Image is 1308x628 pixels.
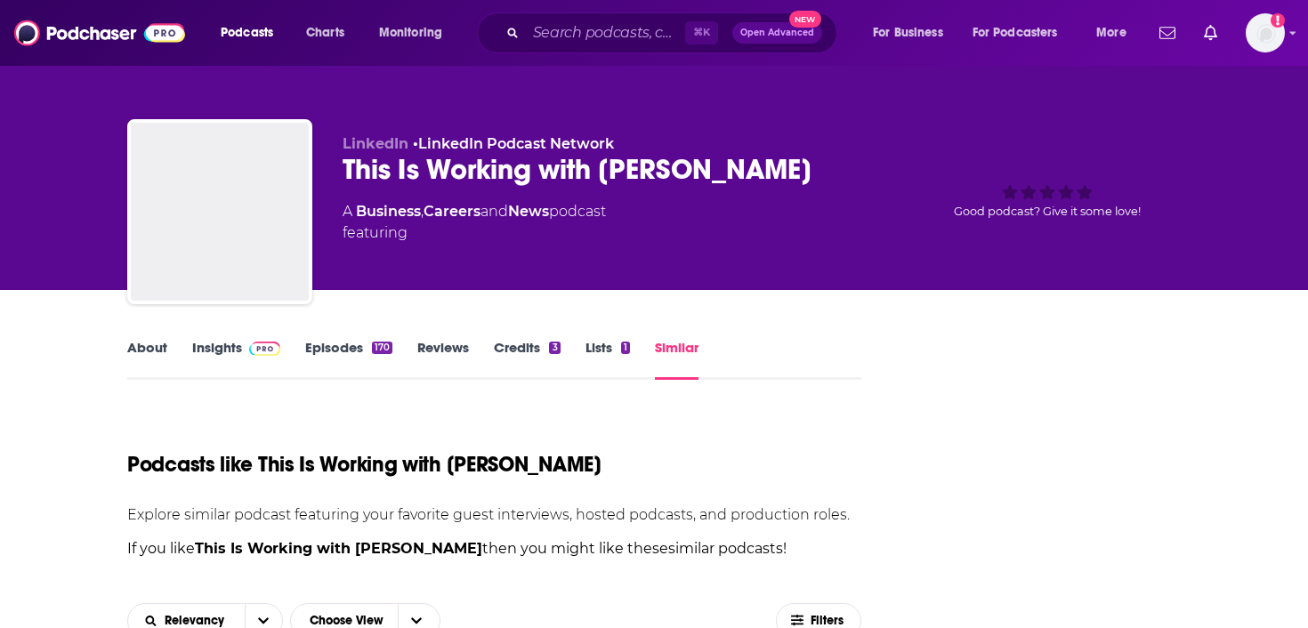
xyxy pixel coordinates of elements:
[1152,18,1183,48] a: Show notifications dropdown
[343,222,606,244] span: featuring
[372,342,392,354] div: 170
[860,19,965,47] button: open menu
[343,201,606,244] div: A podcast
[413,135,614,152] span: •
[165,615,230,627] span: Relevancy
[480,203,508,220] span: and
[655,339,698,380] a: Similar
[1246,13,1285,52] button: Show profile menu
[1197,18,1224,48] a: Show notifications dropdown
[732,22,822,44] button: Open AdvancedNew
[343,135,408,152] span: LinkedIn
[128,615,245,627] button: open menu
[356,203,421,220] a: Business
[424,203,480,220] a: Careers
[1096,20,1126,45] span: More
[740,28,814,37] span: Open Advanced
[367,19,465,47] button: open menu
[1271,13,1285,28] svg: Add a profile image
[192,339,280,380] a: InsightsPodchaser Pro
[685,21,718,44] span: ⌘ K
[306,20,344,45] span: Charts
[127,339,167,380] a: About
[494,12,854,53] div: Search podcasts, credits, & more...
[195,540,482,557] strong: This Is Working with [PERSON_NAME]
[973,20,1058,45] span: For Podcasters
[1246,13,1285,52] img: User Profile
[379,20,442,45] span: Monitoring
[789,11,821,28] span: New
[1246,13,1285,52] span: Logged in as rlobelson
[494,339,560,380] a: Credits3
[417,339,469,380] a: Reviews
[127,537,861,560] p: If you like then you might like these similar podcasts !
[549,342,560,354] div: 3
[585,339,630,380] a: Lists1
[221,20,273,45] span: Podcasts
[954,205,1141,218] span: Good podcast? Give it some love!
[305,339,392,380] a: Episodes170
[961,19,1084,47] button: open menu
[873,20,943,45] span: For Business
[14,16,185,50] img: Podchaser - Follow, Share and Rate Podcasts
[127,506,861,523] p: Explore similar podcast featuring your favorite guest interviews, hosted podcasts, and production...
[508,203,549,220] a: News
[1084,19,1149,47] button: open menu
[621,342,630,354] div: 1
[418,135,614,152] a: LinkedIn Podcast Network
[421,203,424,220] span: ,
[295,19,355,47] a: Charts
[526,19,685,47] input: Search podcasts, credits, & more...
[914,135,1181,246] div: Good podcast? Give it some love!
[811,615,846,627] span: Filters
[208,19,296,47] button: open menu
[127,451,602,478] h1: Podcasts like This Is Working with [PERSON_NAME]
[249,342,280,356] img: Podchaser Pro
